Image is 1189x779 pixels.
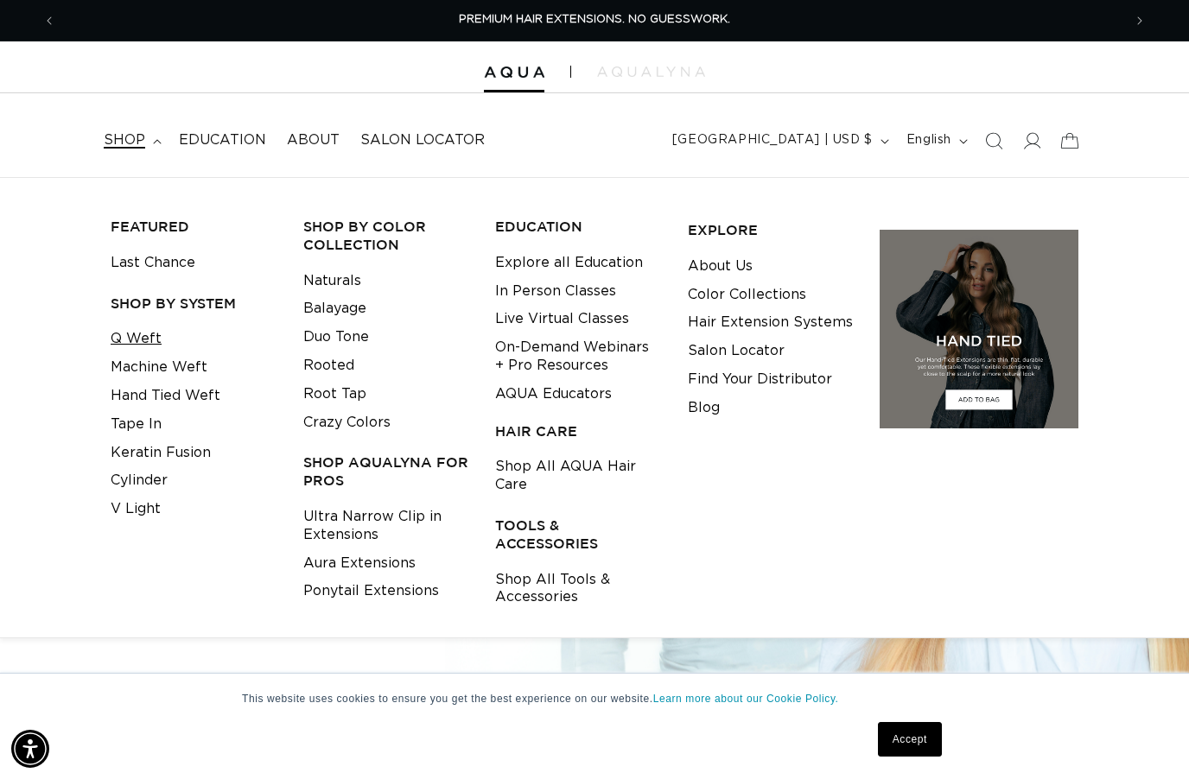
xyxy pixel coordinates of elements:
span: Education [179,131,266,149]
a: Ponytail Extensions [303,577,439,605]
button: Previous announcement [30,4,68,37]
a: Learn more about our Cookie Policy. [653,693,839,705]
a: On-Demand Webinars + Pro Resources [495,333,661,380]
a: Tape In [111,410,162,439]
span: English [906,131,951,149]
a: About [277,121,350,160]
h3: EDUCATION [495,218,661,236]
span: shop [104,131,145,149]
a: Hand Tied Weft [111,382,220,410]
a: Shop All AQUA Hair Care [495,453,661,499]
h3: EXPLORE [688,221,854,239]
a: Rooted [303,351,354,380]
a: Machine Weft [111,353,207,382]
a: AQUA Educators [495,380,612,408]
a: Cylinder [111,466,168,495]
a: Crazy Colors [303,408,391,437]
h3: Shop AquaLyna for Pros [303,453,469,490]
a: Salon Locator [350,121,495,160]
button: English [896,124,975,157]
a: Hair Extension Systems [688,308,853,337]
a: Accept [878,722,942,757]
a: Q Weft [111,325,162,353]
summary: shop [93,121,168,160]
button: Next announcement [1121,4,1159,37]
a: In Person Classes [495,277,616,306]
img: aqualyna.com [597,66,705,77]
h3: FEATURED [111,218,277,236]
a: Live Virtual Classes [495,305,629,333]
a: Aura Extensions [303,549,416,578]
button: [GEOGRAPHIC_DATA] | USD $ [662,124,896,157]
span: About [287,131,340,149]
a: Find Your Distributor [688,365,832,394]
img: Aqua Hair Extensions [484,66,544,79]
div: Accessibility Menu [11,730,49,768]
h3: SHOP BY SYSTEM [111,294,277,313]
iframe: Chat Widget [1103,696,1189,779]
a: Color Collections [688,281,806,309]
a: About Us [688,252,753,281]
a: Balayage [303,294,366,323]
a: Ultra Narrow Clip in Extensions [303,503,469,549]
span: [GEOGRAPHIC_DATA] | USD $ [672,131,873,149]
span: Salon Locator [360,131,485,149]
a: Root Tap [303,380,366,408]
a: Keratin Fusion [111,439,211,467]
a: Duo Tone [303,323,369,351]
a: Explore all Education [495,249,643,277]
a: Education [168,121,277,160]
h3: TOOLS & ACCESSORIES [495,516,661,553]
a: Blog [688,394,720,422]
summary: Search [975,122,1013,160]
p: This website uses cookies to ensure you get the best experience on our website. [242,691,947,706]
h3: HAIR CARE [495,422,661,440]
span: PREMIUM HAIR EXTENSIONS. NO GUESSWORK. [459,14,730,25]
a: Salon Locator [688,337,785,365]
h3: Shop by Color Collection [303,218,469,254]
a: V Light [111,495,161,523]
a: Shop All Tools & Accessories [495,566,661,612]
a: Last Chance [111,249,195,277]
a: Naturals [303,267,361,295]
